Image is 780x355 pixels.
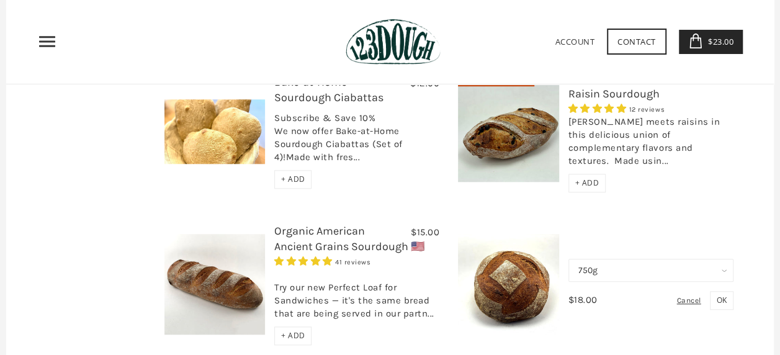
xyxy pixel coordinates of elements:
[274,112,439,170] div: Subscribe & Save 10% We now offer Bake-at-Home Sourdough Ciabattas (Set of 4)!Made with fres...
[710,291,733,310] button: OK
[164,99,265,164] img: Bake-at-Home Sourdough Ciabattas
[568,291,598,308] div: $18.00
[346,19,441,65] img: 123Dough Bakery
[705,36,733,47] span: $23.00
[555,36,595,47] a: Account
[568,174,606,192] div: + ADD
[274,268,439,326] div: Try our new Perfect Loaf for Sandwiches — it's the same bread that are being served in our partn...
[568,115,733,174] div: [PERSON_NAME] meets raisins in this delicious union of complementary flavors and textures. Made u...
[575,177,599,188] span: + ADD
[411,227,439,238] span: $15.00
[676,292,707,309] div: Cancel
[274,326,312,345] div: + ADD
[274,75,383,104] a: Bake-at-Home Sourdough Ciabattas
[281,330,305,341] span: + ADD
[37,32,57,52] nav: Primary
[281,174,305,184] span: + ADD
[458,81,558,182] img: Organic Ancient Grain Raisin Sourdough
[629,106,665,114] span: 12 reviews
[568,103,629,114] span: 5.00 stars
[164,234,265,335] img: Organic American Ancient Grains Sourdough 🇺🇸
[274,256,335,267] span: 4.93 stars
[679,30,743,54] a: $23.00
[717,295,727,305] span: OK
[335,258,370,266] span: 41 reviews
[274,170,312,189] div: + ADD
[458,234,558,335] img: Organic American Einkorn Sourdough 🇺🇸
[274,224,424,253] a: Organic American Ancient Grains Sourdough 🇺🇸
[704,74,733,85] span: $10.00
[410,78,439,89] span: $12.00
[607,29,666,55] a: Contact
[568,71,679,101] a: Organic Ancient Grain Raisin Sourdough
